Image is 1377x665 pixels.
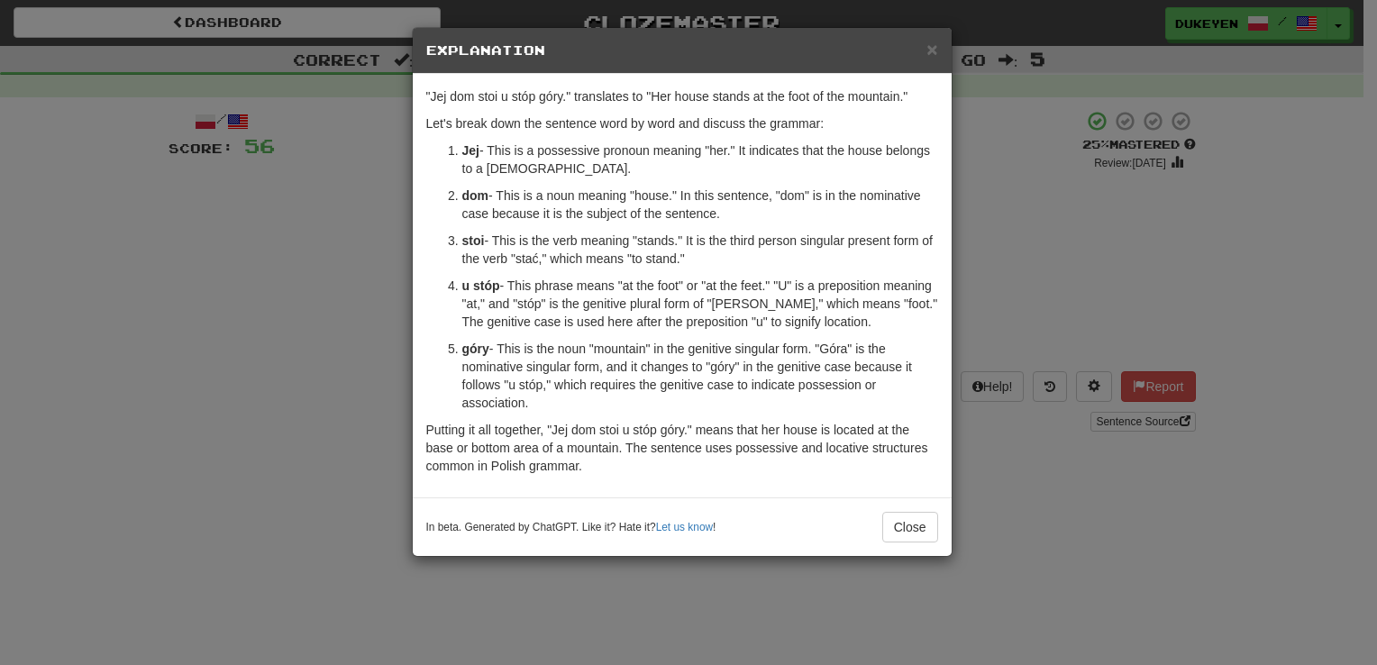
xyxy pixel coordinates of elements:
[426,421,938,475] p: Putting it all together, "Jej dom stoi u stóp góry." means that her house is located at the base ...
[462,187,938,223] p: - This is a noun meaning "house." In this sentence, "dom" is in the nominative case because it is...
[656,521,713,533] a: Let us know
[462,141,938,178] p: - This is a possessive pronoun meaning "her." It indicates that the house belongs to a [DEMOGRAPH...
[462,342,489,356] strong: góry
[926,40,937,59] button: Close
[882,512,938,542] button: Close
[462,278,500,293] strong: u stóp
[462,233,485,248] strong: stoi
[462,232,938,268] p: - This is the verb meaning "stands." It is the third person singular present form of the verb "st...
[426,520,716,535] small: In beta. Generated by ChatGPT. Like it? Hate it? !
[462,340,938,412] p: - This is the noun "mountain" in the genitive singular form. "Góra" is the nominative singular fo...
[462,143,479,158] strong: Jej
[462,188,489,203] strong: dom
[926,39,937,59] span: ×
[462,277,938,331] p: - This phrase means "at the foot" or "at the feet." "U" is a preposition meaning "at," and "stóp"...
[426,87,938,105] p: "Jej dom stoi u stóp góry." translates to "Her house stands at the foot of the mountain."
[426,41,938,59] h5: Explanation
[426,114,938,132] p: Let's break down the sentence word by word and discuss the grammar:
